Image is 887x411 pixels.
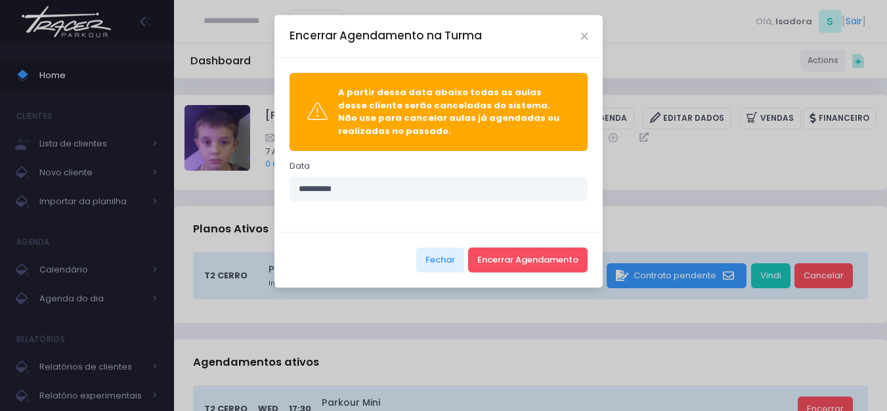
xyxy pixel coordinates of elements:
h5: Encerrar Agendamento na Turma [290,28,482,44]
div: A partir dessa data abaixo todas as aulas desse cliente serão canceladas do sistema. Não use para... [338,86,570,137]
button: Encerrar Agendamento [468,248,588,272]
button: Fechar [416,248,464,272]
label: Data [290,160,310,173]
button: Close [581,33,588,39]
